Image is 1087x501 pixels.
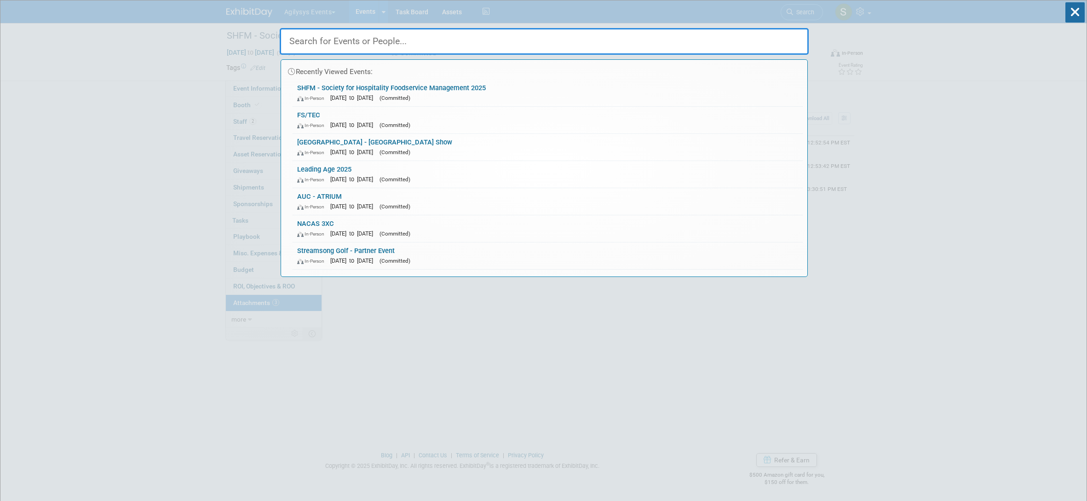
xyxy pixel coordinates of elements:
[380,258,410,264] span: (Committed)
[293,188,803,215] a: AUC - ATRIUM In-Person [DATE] to [DATE] (Committed)
[330,230,378,237] span: [DATE] to [DATE]
[330,257,378,264] span: [DATE] to [DATE]
[330,176,378,183] span: [DATE] to [DATE]
[330,121,378,128] span: [DATE] to [DATE]
[293,80,803,106] a: SHFM - Society for Hospitality Foodservice Management 2025 In-Person [DATE] to [DATE] (Committed)
[380,203,410,210] span: (Committed)
[380,149,410,155] span: (Committed)
[297,177,328,183] span: In-Person
[380,176,410,183] span: (Committed)
[297,122,328,128] span: In-Person
[293,242,803,269] a: Streamsong Golf - Partner Event In-Person [DATE] to [DATE] (Committed)
[330,94,378,101] span: [DATE] to [DATE]
[297,95,328,101] span: In-Person
[280,28,809,55] input: Search for Events or People...
[293,215,803,242] a: NACAS 3XC In-Person [DATE] to [DATE] (Committed)
[293,107,803,133] a: FS/TEC In-Person [DATE] to [DATE] (Committed)
[330,149,378,155] span: [DATE] to [DATE]
[293,134,803,161] a: [GEOGRAPHIC_DATA] - [GEOGRAPHIC_DATA] Show In-Person [DATE] to [DATE] (Committed)
[330,203,378,210] span: [DATE] to [DATE]
[297,204,328,210] span: In-Person
[297,231,328,237] span: In-Person
[293,161,803,188] a: Leading Age 2025 In-Person [DATE] to [DATE] (Committed)
[380,230,410,237] span: (Committed)
[380,122,410,128] span: (Committed)
[297,150,328,155] span: In-Person
[380,95,410,101] span: (Committed)
[286,60,803,80] div: Recently Viewed Events:
[297,258,328,264] span: In-Person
